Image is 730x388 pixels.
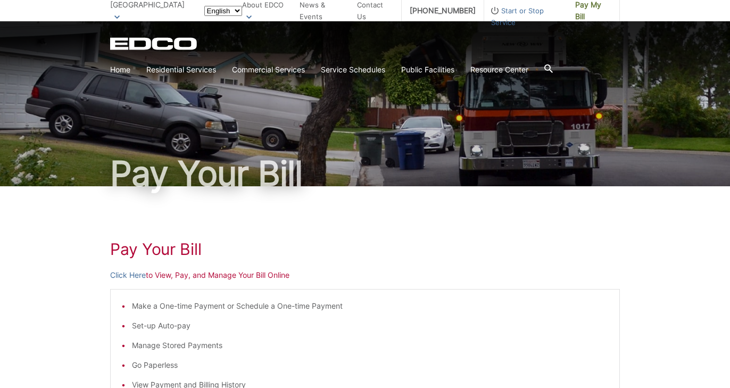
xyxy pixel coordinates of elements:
[204,6,242,16] select: Select a language
[232,64,305,76] a: Commercial Services
[132,359,609,371] li: Go Paperless
[110,37,198,50] a: EDCD logo. Return to the homepage.
[110,240,620,259] h1: Pay Your Bill
[401,64,454,76] a: Public Facilities
[110,269,146,281] a: Click Here
[110,269,620,281] p: to View, Pay, and Manage Your Bill Online
[110,156,620,191] h1: Pay Your Bill
[321,64,385,76] a: Service Schedules
[470,64,528,76] a: Resource Center
[132,340,609,351] li: Manage Stored Payments
[132,320,609,332] li: Set-up Auto-pay
[110,64,130,76] a: Home
[146,64,216,76] a: Residential Services
[132,300,609,312] li: Make a One-time Payment or Schedule a One-time Payment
